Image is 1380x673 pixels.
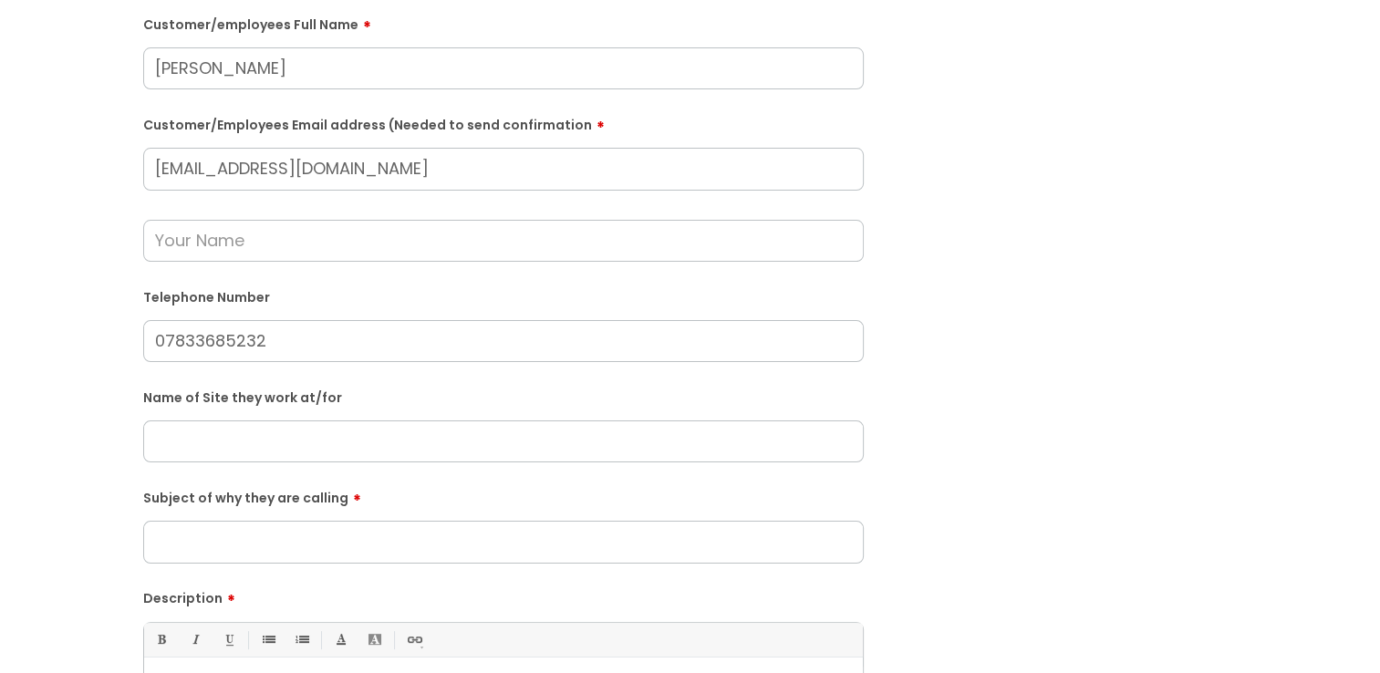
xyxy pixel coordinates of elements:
a: Back Color [363,628,386,651]
a: Link [402,628,425,651]
label: Name of Site they work at/for [143,387,864,406]
a: 1. Ordered List (Ctrl-Shift-8) [290,628,313,651]
label: Customer/Employees Email address (Needed to send confirmation [143,111,864,133]
input: Your Name [143,220,864,262]
label: Description [143,585,864,606]
input: Email [143,148,864,190]
a: Font Color [329,628,352,651]
label: Customer/employees Full Name [143,11,864,33]
a: • Unordered List (Ctrl-Shift-7) [256,628,279,651]
label: Telephone Number [143,286,864,305]
label: Subject of why they are calling [143,484,864,506]
a: Underline(Ctrl-U) [217,628,240,651]
a: Italic (Ctrl-I) [183,628,206,651]
a: Bold (Ctrl-B) [150,628,172,651]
